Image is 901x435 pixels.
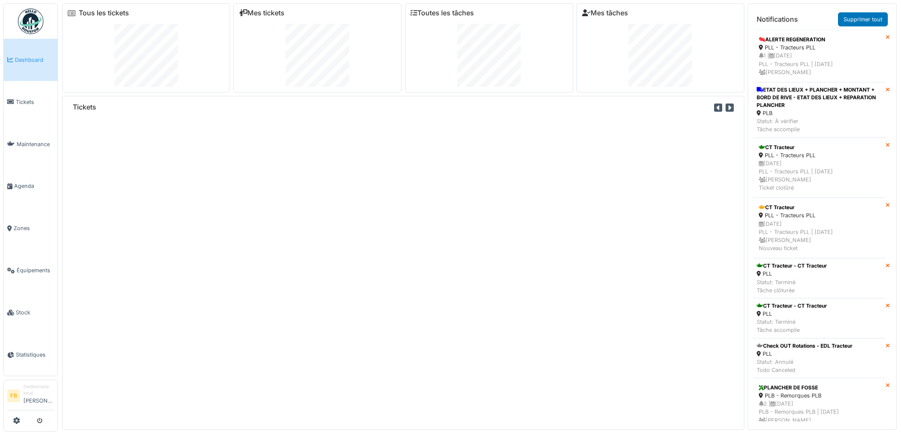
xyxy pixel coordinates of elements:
a: Mes tickets [239,9,284,17]
a: Tous les tickets [79,9,129,17]
a: Toutes les tâches [410,9,474,17]
div: PLL - Tracteurs PLL [759,43,880,52]
a: Tickets [4,81,57,123]
a: Supprimer tout [838,12,888,26]
span: Zones [14,224,54,232]
div: PLL [757,350,852,358]
span: translation missing: fr.notification.todo_canceled [757,367,795,373]
a: ETAT DES LIEUX + PLANCHER + MONTANT + BORD DE RIVE - ETAT DES LIEUX + REPARATION PLANCHER PLB Sta... [753,82,886,138]
div: [DATE] PLL - Tracteurs PLL | [DATE] [PERSON_NAME] Ticket clotûré [759,159,880,192]
div: 1 | [DATE] PLL - Tracteurs PLL | [DATE] [PERSON_NAME] [759,52,880,76]
span: Tickets [16,98,54,106]
div: ALERTE REGENERATION [759,36,880,43]
a: Équipements [4,249,57,291]
li: FB [7,389,20,402]
h6: Tickets [73,103,96,111]
div: CT Tracteur - CT Tracteur [757,302,827,310]
a: CT Tracteur - CT Tracteur PLL Statut: TerminéTâche accomplie [753,298,886,338]
div: PLB [757,109,882,117]
a: Mes tâches [582,9,628,17]
a: Stock [4,291,57,334]
a: Statistiques [4,334,57,376]
span: Dashboard [15,56,54,64]
a: Agenda [4,165,57,207]
a: CT Tracteur PLL - Tracteurs PLL [DATE]PLL - Tracteurs PLL | [DATE] [PERSON_NAME]Ticket clotûré [753,138,886,198]
div: Gestionnaire local [23,383,54,397]
a: CT Tracteur PLL - Tracteurs PLL [DATE]PLL - Tracteurs PLL | [DATE] [PERSON_NAME]Nouveau ticket [753,198,886,258]
div: PLANCHER DE FOSSE [759,384,880,392]
span: Stock [16,308,54,317]
div: Statut: Annulé [757,358,852,374]
span: Agenda [14,182,54,190]
div: Statut: À vérifier Tâche accomplie [757,117,882,133]
div: ETAT DES LIEUX + PLANCHER + MONTANT + BORD DE RIVE - ETAT DES LIEUX + REPARATION PLANCHER [757,86,882,109]
div: CT Tracteur [759,144,880,151]
span: Statistiques [16,351,54,359]
div: Check OUT Rotations - EDL Tracteur [757,342,852,350]
div: CT Tracteur [759,204,880,211]
img: Badge_color-CXgf-gQk.svg [18,9,43,34]
a: ALERTE REGENERATION PLL - Tracteurs PLL 1 |[DATE]PLL - Tracteurs PLL | [DATE] [PERSON_NAME] [753,30,886,82]
div: Statut: Terminé Tâche accomplie [757,318,827,334]
a: Check OUT Rotations - EDL Tracteur PLL Statut: Annulé Todo Canceled [753,338,886,378]
div: CT Tracteur - CT Tracteur [757,262,827,270]
h6: Notifications [757,15,798,23]
span: Maintenance [17,140,54,148]
a: Dashboard [4,39,57,81]
div: PLB - Remorques PLB [759,392,880,400]
span: Équipements [17,266,54,274]
div: [DATE] PLL - Tracteurs PLL | [DATE] [PERSON_NAME] Nouveau ticket [759,220,880,253]
div: PLL - Tracteurs PLL [759,211,880,219]
div: 2 | [DATE] PLB - Remorques PLB | [DATE] [PERSON_NAME] Ticket à approuver [759,400,880,432]
li: [PERSON_NAME] [23,383,54,408]
a: CT Tracteur - CT Tracteur PLL Statut: TerminéTâche clôturée [753,258,886,298]
div: PLL - Tracteurs PLL [759,151,880,159]
div: PLL [757,270,827,278]
a: Zones [4,207,57,250]
div: PLL [757,310,827,318]
a: Maintenance [4,123,57,165]
div: Statut: Terminé Tâche clôturée [757,278,827,294]
a: FB Gestionnaire local[PERSON_NAME] [7,383,54,410]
